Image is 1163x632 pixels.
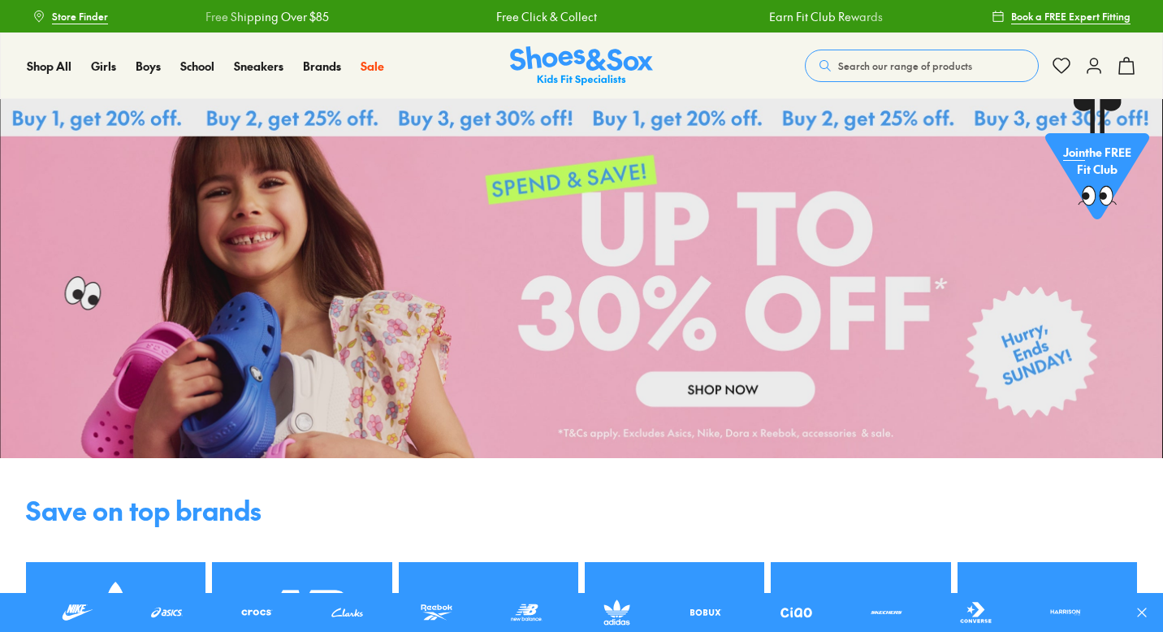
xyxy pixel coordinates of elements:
[234,58,283,75] a: Sneakers
[510,46,653,86] a: Shoes & Sox
[180,58,214,74] span: School
[1011,9,1131,24] span: Book a FREE Expert Fitting
[768,8,882,25] a: Earn Fit Club Rewards
[495,8,596,25] a: Free Click & Collect
[205,8,328,25] a: Free Shipping Over $85
[91,58,116,75] a: Girls
[303,58,341,74] span: Brands
[1045,131,1149,191] p: the FREE Fit Club
[91,58,116,74] span: Girls
[52,9,108,24] span: Store Finder
[805,50,1039,82] button: Search our range of products
[27,58,71,74] span: Shop All
[361,58,384,75] a: Sale
[136,58,161,75] a: Boys
[1063,144,1085,160] span: Join
[234,58,283,74] span: Sneakers
[32,2,108,31] a: Store Finder
[27,58,71,75] a: Shop All
[303,58,341,75] a: Brands
[361,58,384,74] span: Sale
[838,58,972,73] span: Search our range of products
[510,46,653,86] img: SNS_Logo_Responsive.svg
[1045,98,1149,228] a: Jointhe FREE Fit Club
[136,58,161,74] span: Boys
[992,2,1131,31] a: Book a FREE Expert Fitting
[180,58,214,75] a: School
